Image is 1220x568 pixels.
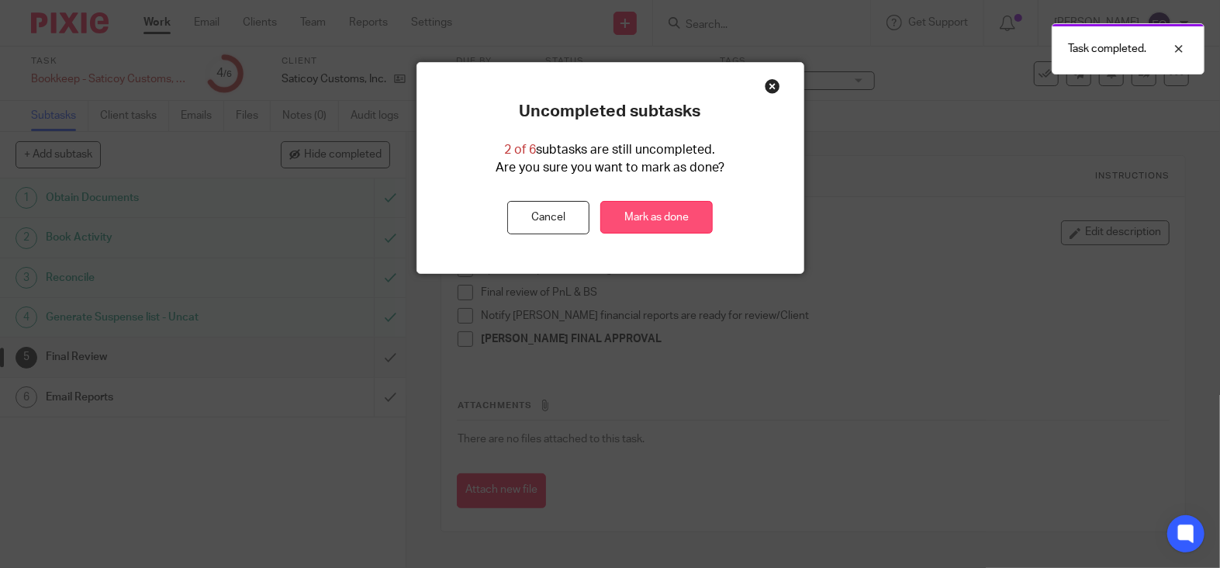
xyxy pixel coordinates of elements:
div: Close this dialog window [765,78,780,94]
a: Mark as done [600,201,713,234]
p: Are you sure you want to mark as done? [496,159,724,177]
p: Uncompleted subtasks [520,102,701,122]
span: 2 of 6 [505,144,537,156]
button: Cancel [507,201,589,234]
p: subtasks are still uncompleted. [505,141,716,159]
p: Task completed. [1068,41,1146,57]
